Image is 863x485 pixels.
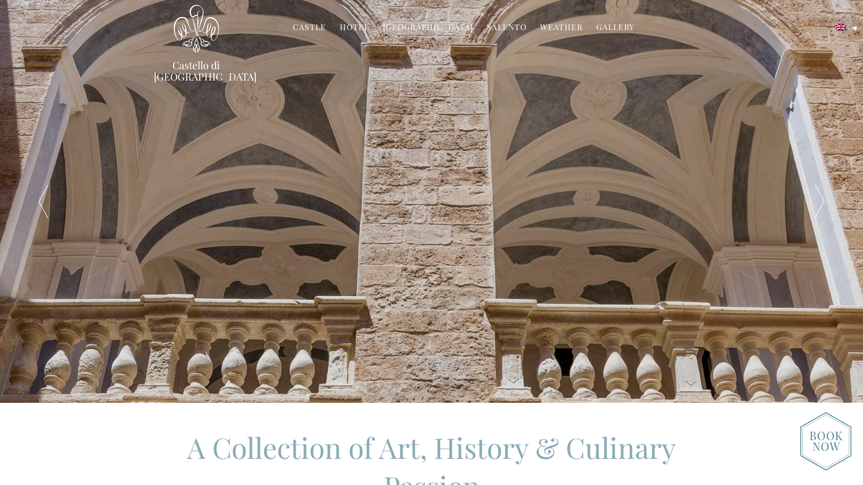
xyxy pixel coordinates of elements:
a: Castle [293,22,326,35]
img: English [836,24,846,31]
a: Weather [540,22,583,35]
img: Castello di Ugento [174,5,219,53]
a: Gallery [596,22,634,35]
a: Salento [487,22,527,35]
a: Castello di [GEOGRAPHIC_DATA] [154,60,239,82]
img: new-booknow.png [800,412,852,471]
a: Hotel [340,22,369,35]
a: [GEOGRAPHIC_DATA] [383,22,473,35]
